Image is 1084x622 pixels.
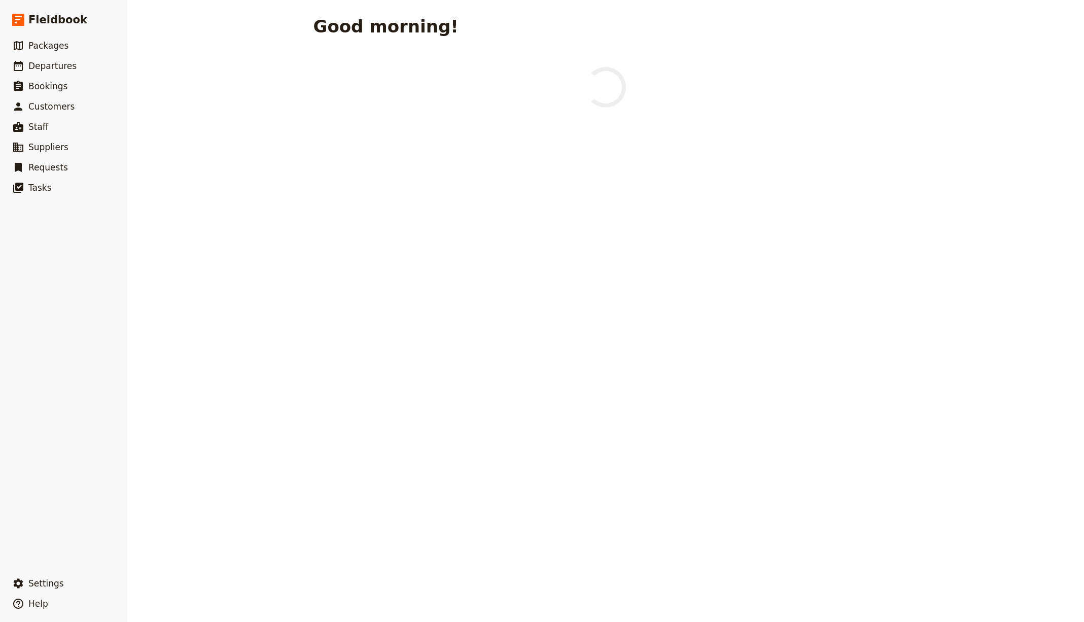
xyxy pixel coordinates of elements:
[28,183,52,193] span: Tasks
[313,16,459,37] h1: Good morning!
[28,81,67,91] span: Bookings
[28,61,77,71] span: Departures
[28,101,75,112] span: Customers
[28,142,68,152] span: Suppliers
[28,578,64,589] span: Settings
[28,162,68,172] span: Requests
[28,41,68,51] span: Packages
[28,599,48,609] span: Help
[28,12,87,27] span: Fieldbook
[28,122,49,132] span: Staff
